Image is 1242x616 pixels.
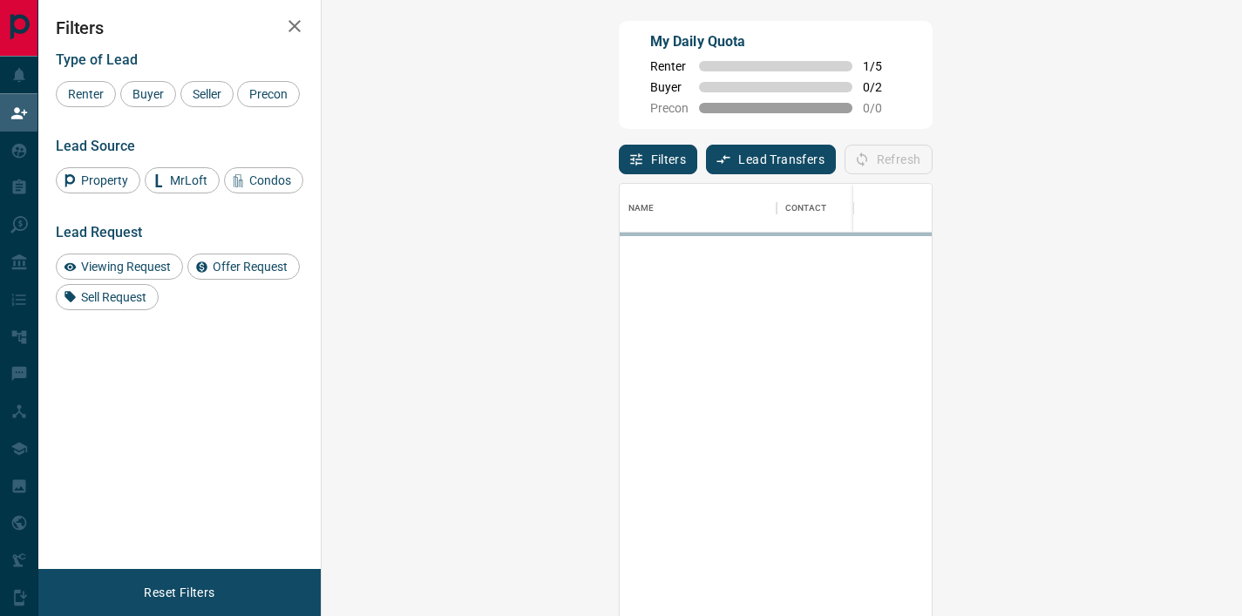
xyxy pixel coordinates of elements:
[706,145,836,174] button: Lead Transfers
[75,173,134,187] span: Property
[863,80,901,94] span: 0 / 2
[120,81,176,107] div: Buyer
[75,260,177,274] span: Viewing Request
[650,31,901,52] p: My Daily Quota
[243,87,294,101] span: Precon
[56,224,142,240] span: Lead Request
[132,578,226,607] button: Reset Filters
[628,184,655,233] div: Name
[56,254,183,280] div: Viewing Request
[650,59,689,73] span: Renter
[126,87,170,101] span: Buyer
[56,138,135,154] span: Lead Source
[620,184,777,233] div: Name
[777,184,916,233] div: Contact
[75,290,153,304] span: Sell Request
[785,184,827,233] div: Contact
[863,101,901,115] span: 0 / 0
[56,17,303,38] h2: Filters
[62,87,110,101] span: Renter
[237,81,300,107] div: Precon
[164,173,214,187] span: MrLoft
[145,167,220,193] div: MrLoft
[650,80,689,94] span: Buyer
[619,145,698,174] button: Filters
[863,59,901,73] span: 1 / 5
[56,81,116,107] div: Renter
[187,87,227,101] span: Seller
[187,254,300,280] div: Offer Request
[224,167,303,193] div: Condos
[243,173,297,187] span: Condos
[650,101,689,115] span: Precon
[180,81,234,107] div: Seller
[56,51,138,68] span: Type of Lead
[56,284,159,310] div: Sell Request
[56,167,140,193] div: Property
[207,260,294,274] span: Offer Request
